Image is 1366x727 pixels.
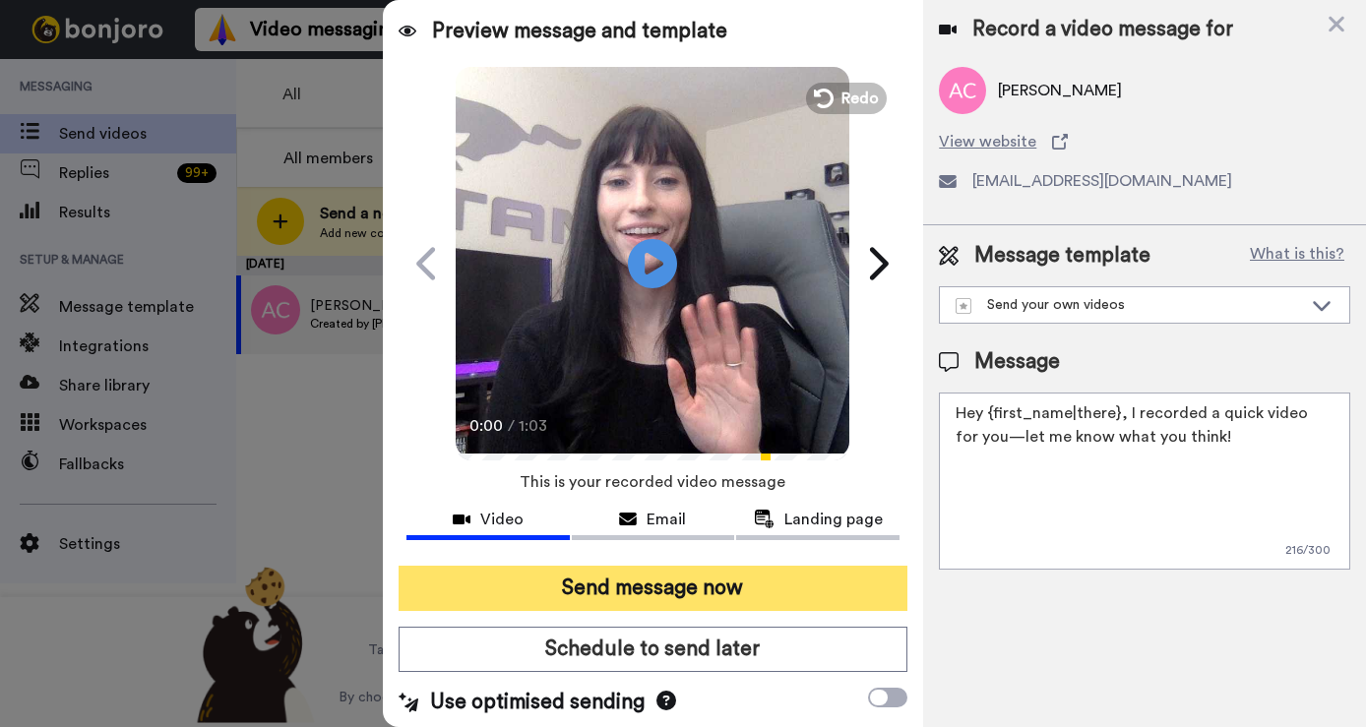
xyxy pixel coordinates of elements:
[939,393,1350,570] textarea: Hey {first_name|there}, I recorded a quick video for you—let me know what you think!
[974,241,1150,271] span: Message template
[956,295,1302,315] div: Send your own videos
[972,169,1232,193] span: [EMAIL_ADDRESS][DOMAIN_NAME]
[939,130,1036,153] span: View website
[399,566,908,611] button: Send message now
[430,688,645,717] span: Use optimised sending
[399,627,908,672] button: Schedule to send later
[956,298,971,314] img: demo-template.svg
[1244,241,1350,271] button: What is this?
[939,130,1350,153] a: View website
[469,414,504,438] span: 0:00
[784,508,883,531] span: Landing page
[520,460,785,504] span: This is your recorded video message
[480,508,524,531] span: Video
[508,414,515,438] span: /
[519,414,553,438] span: 1:03
[974,347,1060,377] span: Message
[647,508,686,531] span: Email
